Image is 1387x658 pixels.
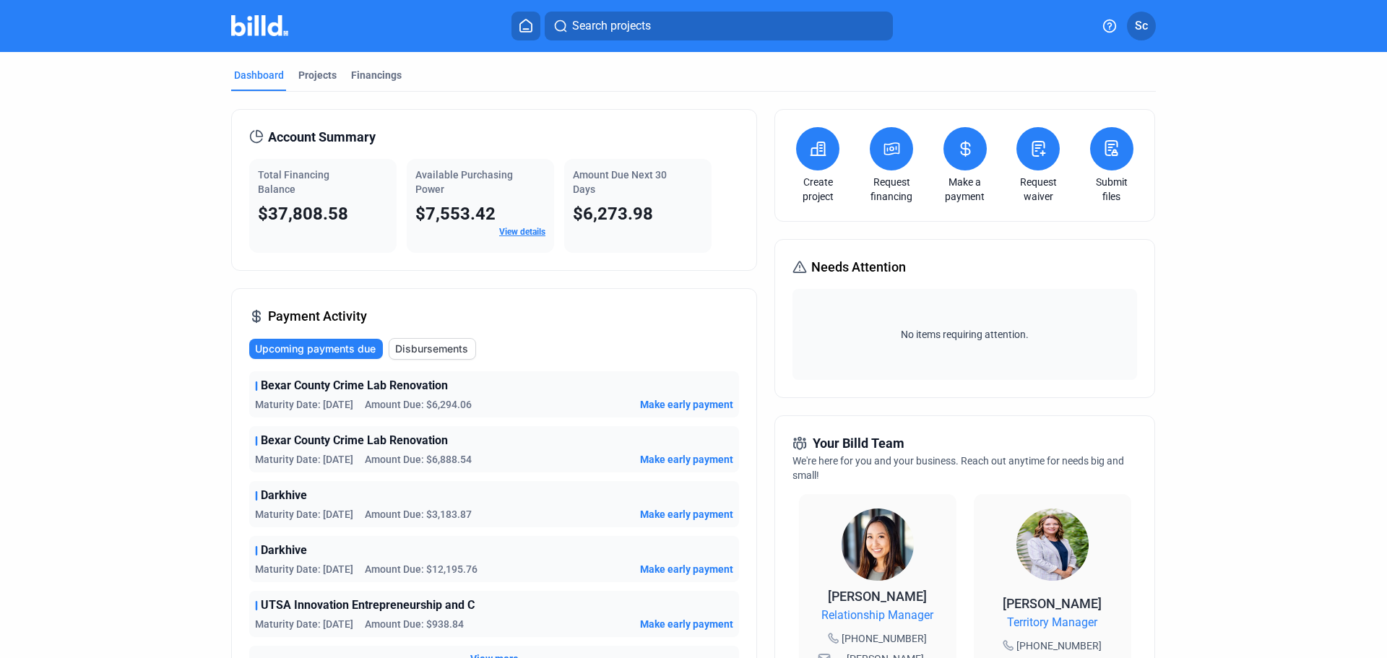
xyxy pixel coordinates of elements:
[1127,12,1156,40] button: Sc
[255,507,353,521] span: Maturity Date: [DATE]
[261,487,307,504] span: Darkhive
[813,433,904,454] span: Your Billd Team
[365,562,478,576] span: Amount Due: $12,195.76
[365,507,472,521] span: Amount Due: $3,183.87
[389,338,476,360] button: Disbursements
[640,452,733,467] button: Make early payment
[842,508,914,581] img: Relationship Manager
[255,562,353,576] span: Maturity Date: [DATE]
[842,631,927,646] span: [PHONE_NUMBER]
[261,597,475,614] span: UTSA Innovation Entrepreneurship and C
[365,452,472,467] span: Amount Due: $6,888.54
[640,397,733,412] button: Make early payment
[258,204,348,224] span: $37,808.58
[231,15,288,36] img: Billd Company Logo
[268,306,367,326] span: Payment Activity
[811,257,906,277] span: Needs Attention
[792,455,1124,481] span: We're here for you and your business. Reach out anytime for needs big and small!
[798,327,1131,342] span: No items requiring attention.
[415,204,496,224] span: $7,553.42
[351,68,402,82] div: Financings
[234,68,284,82] div: Dashboard
[1007,614,1097,631] span: Territory Manager
[573,169,667,195] span: Amount Due Next 30 Days
[1016,638,1102,653] span: [PHONE_NUMBER]
[499,227,545,237] a: View details
[640,617,733,631] button: Make early payment
[261,377,448,394] span: Bexar County Crime Lab Renovation
[573,204,653,224] span: $6,273.98
[1016,508,1089,581] img: Territory Manager
[298,68,337,82] div: Projects
[395,342,468,356] span: Disbursements
[365,617,464,631] span: Amount Due: $938.84
[249,339,383,359] button: Upcoming payments due
[640,507,733,521] button: Make early payment
[255,342,376,356] span: Upcoming payments due
[255,397,353,412] span: Maturity Date: [DATE]
[866,175,917,204] a: Request financing
[415,169,513,195] span: Available Purchasing Power
[940,175,990,204] a: Make a payment
[255,452,353,467] span: Maturity Date: [DATE]
[572,17,651,35] span: Search projects
[1003,596,1102,611] span: [PERSON_NAME]
[640,562,733,576] button: Make early payment
[828,589,927,604] span: [PERSON_NAME]
[268,127,376,147] span: Account Summary
[545,12,893,40] button: Search projects
[821,607,933,624] span: Relationship Manager
[261,542,307,559] span: Darkhive
[1086,175,1137,204] a: Submit files
[792,175,843,204] a: Create project
[1135,17,1148,35] span: Sc
[365,397,472,412] span: Amount Due: $6,294.06
[255,617,353,631] span: Maturity Date: [DATE]
[1013,175,1063,204] a: Request waiver
[258,169,329,195] span: Total Financing Balance
[261,432,448,449] span: Bexar County Crime Lab Renovation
